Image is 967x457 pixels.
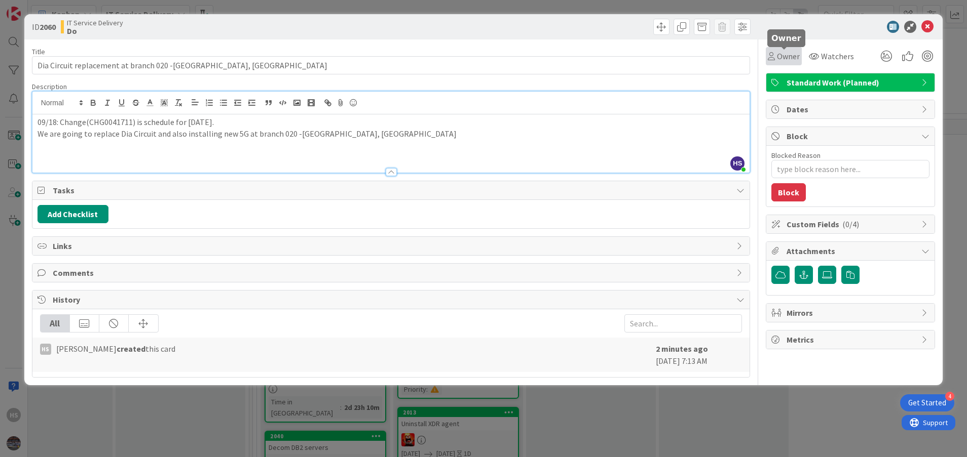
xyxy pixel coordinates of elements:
span: Owner [777,50,800,62]
span: History [53,294,732,306]
span: Custom Fields [787,218,916,230]
button: Block [771,183,806,201]
span: Comments [53,267,732,279]
span: Support [21,2,46,14]
b: 2060 [40,22,56,32]
span: Watchers [821,50,854,62]
span: Block [787,130,916,142]
input: Search... [624,314,742,333]
span: Description [32,82,67,91]
b: created [117,344,145,354]
p: We are going to replace Dia Circuit and also installing new 5G at branch 020 -[GEOGRAPHIC_DATA], ... [38,128,745,140]
div: HS [40,344,51,355]
b: Do [67,27,123,35]
h5: Owner [771,33,801,43]
div: All [41,315,70,332]
label: Title [32,47,45,56]
button: Add Checklist [38,205,108,223]
span: Standard Work (Planned) [787,76,916,89]
span: Tasks [53,184,732,196]
span: Metrics [787,334,916,346]
div: Open Get Started checklist, remaining modules: 4 [900,394,954,411]
div: Get Started [908,398,946,408]
div: [DATE] 7:13 AM [656,343,742,367]
span: Links [53,240,732,252]
span: Mirrors [787,307,916,319]
div: 4 [945,392,954,401]
label: Blocked Reason [771,151,821,160]
span: ID [32,21,56,33]
input: type card name here... [32,56,751,74]
span: ( 0/4 ) [842,219,859,229]
p: 09/18: Change(CHG0041711) is schedule for [DATE]. [38,116,745,128]
span: [PERSON_NAME] this card [56,343,175,355]
b: 2 minutes ago [656,344,708,354]
span: HS [730,156,745,171]
span: IT Service Delivery [67,19,123,27]
span: Attachments [787,245,916,257]
span: Dates [787,103,916,115]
